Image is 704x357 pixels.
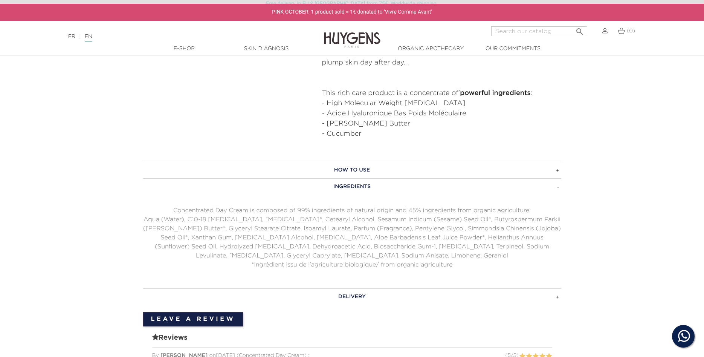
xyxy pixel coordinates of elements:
[475,45,551,53] a: Our commitments
[152,332,552,348] span: Reviews
[68,34,75,39] a: FR
[322,109,561,119] li: - Acide Hyaluronique Bas Poids Moléculaire
[229,45,304,53] a: Skin Diagnosis
[64,32,288,41] div: |
[143,260,561,270] p: *Ingrédient issu de l’agriculture biologique/ from organic agriculture
[143,312,243,326] a: Leave a review
[322,129,561,139] li: - Cucumber
[143,162,561,178] a: How to use
[491,26,587,36] input: Search
[324,20,380,49] img: Huygens
[575,25,584,34] i: 
[85,34,92,42] a: EN
[393,45,469,53] a: Organic Apothecary
[143,215,561,260] p: Aqua (Water), C10-18 [MEDICAL_DATA], [MEDICAL_DATA]*, Cetearyl Alcohol, Sesamum Indicum (Sesame) ...
[627,28,635,34] span: (0)
[460,90,530,97] strong: powerful ingredients
[143,288,561,305] a: Delivery
[147,45,222,53] a: E-Shop
[322,98,561,109] li: - High Molecular Weight [MEDICAL_DATA]
[143,178,561,195] a: Ingredients
[573,24,586,34] button: 
[322,119,561,129] li: - [PERSON_NAME] Butter
[143,206,561,215] p: Concentrated Day Cream is composed of 99% ingredients of natural origin and 45% ingredients from ...
[322,88,561,98] p: This rich care product is a concentrate of' :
